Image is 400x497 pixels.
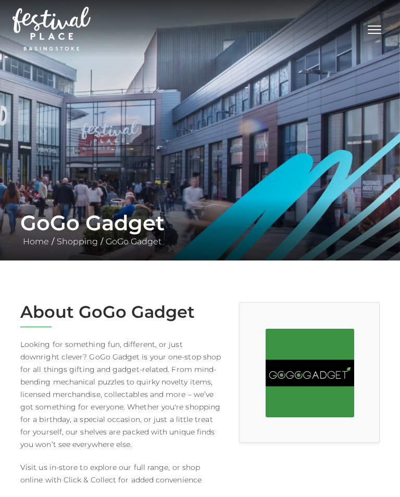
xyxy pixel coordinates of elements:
[20,461,223,486] p: Visit us in-store to explore our full range, or shop online with Click & Collect for added conven...
[103,237,164,246] a: GoGo Gadget
[20,338,223,451] p: Looking for something fun, different, or just downright clever? GoGo Gadget is your one-stop shop...
[54,237,101,246] a: Shopping
[12,7,91,51] img: Festival Place Logo
[20,237,52,246] a: Home
[12,210,387,248] div: / /
[20,210,380,235] h1: GoGo Gadget
[20,302,223,322] h2: About GoGo Gadget
[361,21,387,36] button: Toggle navigation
